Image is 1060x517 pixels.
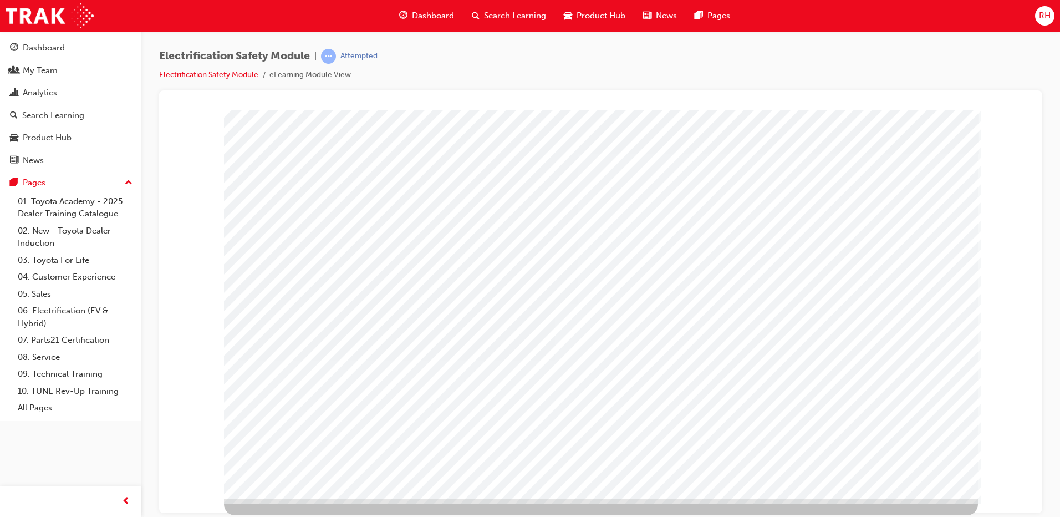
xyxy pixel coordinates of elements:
span: search-icon [10,111,18,121]
img: Trak [6,3,94,28]
a: 06. Electrification (EV & Hybrid) [13,302,137,332]
a: Dashboard [4,38,137,58]
a: Product Hub [4,128,137,148]
a: My Team [4,60,137,81]
li: eLearning Module View [269,69,351,82]
a: car-iconProduct Hub [555,4,634,27]
a: pages-iconPages [686,4,739,27]
button: Pages [4,173,137,193]
a: 02. New - Toyota Dealer Induction [13,222,137,252]
span: | [314,50,317,63]
span: RH [1039,9,1051,22]
a: Analytics [4,83,137,103]
button: DashboardMy TeamAnalyticsSearch LearningProduct HubNews [4,36,137,173]
div: Pages [23,176,45,189]
span: car-icon [564,9,572,23]
a: 03. Toyota For Life [13,252,137,269]
span: Dashboard [412,9,454,22]
a: search-iconSearch Learning [463,4,555,27]
a: 05. Sales [13,286,137,303]
span: news-icon [10,156,18,166]
a: news-iconNews [634,4,686,27]
span: search-icon [472,9,480,23]
div: Product Hub [23,131,72,144]
span: Search Learning [484,9,546,22]
span: news-icon [643,9,651,23]
span: car-icon [10,133,18,143]
a: 10. TUNE Rev-Up Training [13,383,137,400]
div: News [23,154,44,167]
a: Search Learning [4,105,137,126]
span: Pages [707,9,730,22]
span: guage-icon [10,43,18,53]
button: RH [1035,6,1054,26]
div: Analytics [23,87,57,99]
span: News [656,9,677,22]
span: pages-icon [10,178,18,188]
a: 01. Toyota Academy - 2025 Dealer Training Catalogue [13,193,137,222]
span: learningRecordVerb_ATTEMPT-icon [321,49,336,64]
span: up-icon [125,176,132,190]
span: pages-icon [695,9,703,23]
span: chart-icon [10,88,18,98]
div: My Team [23,64,58,77]
span: Product Hub [577,9,625,22]
a: 08. Service [13,349,137,366]
a: Electrification Safety Module [159,70,258,79]
div: Dashboard [23,42,65,54]
a: 04. Customer Experience [13,268,137,286]
div: Attempted [340,51,378,62]
div: Search Learning [22,109,84,122]
a: guage-iconDashboard [390,4,463,27]
span: Electrification Safety Module [159,50,310,63]
a: News [4,150,137,171]
a: 07. Parts21 Certification [13,332,137,349]
a: All Pages [13,399,137,417]
span: guage-icon [399,9,407,23]
a: 09. Technical Training [13,366,137,383]
span: prev-icon [122,495,130,509]
span: people-icon [10,66,18,76]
